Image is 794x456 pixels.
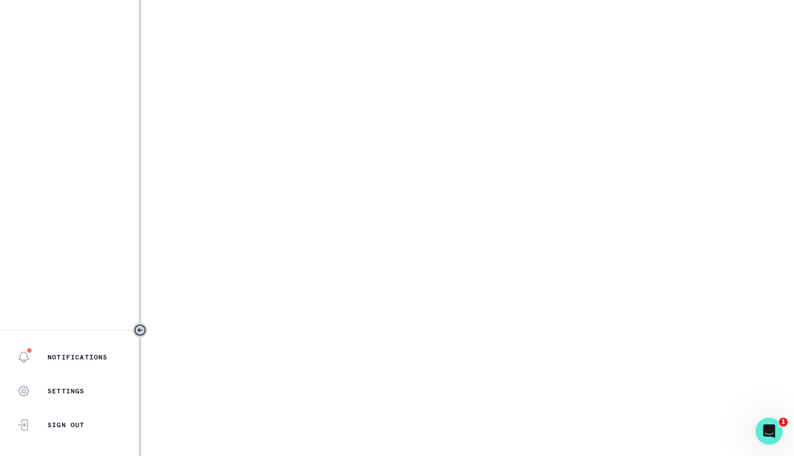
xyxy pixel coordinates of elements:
[779,418,788,427] span: 1
[47,387,85,396] p: Settings
[47,353,108,362] p: Notifications
[756,418,783,445] iframe: Intercom live chat
[47,420,85,429] p: Sign Out
[133,323,147,337] button: Toggle sidebar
